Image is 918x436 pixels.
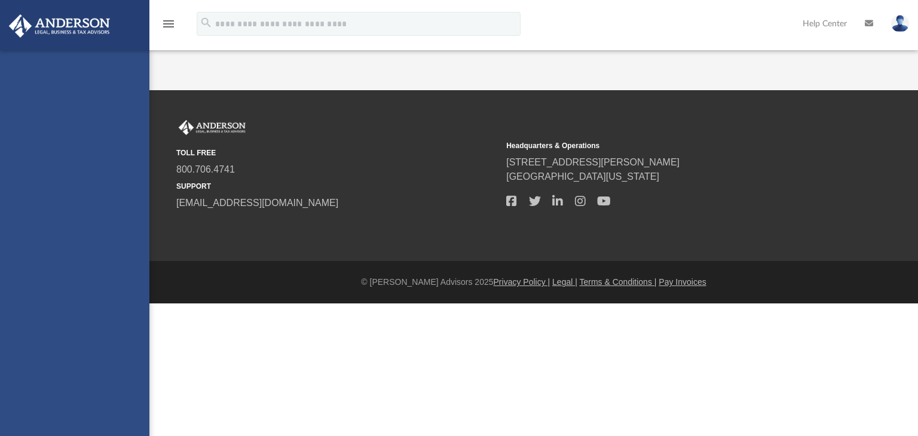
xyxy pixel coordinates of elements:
[200,16,213,29] i: search
[506,171,659,182] a: [GEOGRAPHIC_DATA][US_STATE]
[161,17,176,31] i: menu
[506,157,680,167] a: [STREET_ADDRESS][PERSON_NAME]
[552,277,577,287] a: Legal |
[5,14,114,38] img: Anderson Advisors Platinum Portal
[176,198,338,208] a: [EMAIL_ADDRESS][DOMAIN_NAME]
[149,276,918,288] div: © [PERSON_NAME] Advisors 2025
[176,164,235,174] a: 800.706.4741
[161,23,176,31] a: menu
[891,15,909,32] img: User Pic
[659,277,706,287] a: Pay Invoices
[506,140,828,151] small: Headquarters & Operations
[176,181,498,192] small: SUPPORT
[580,277,657,287] a: Terms & Conditions |
[176,148,498,158] small: TOLL FREE
[176,120,248,136] img: Anderson Advisors Platinum Portal
[494,277,550,287] a: Privacy Policy |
